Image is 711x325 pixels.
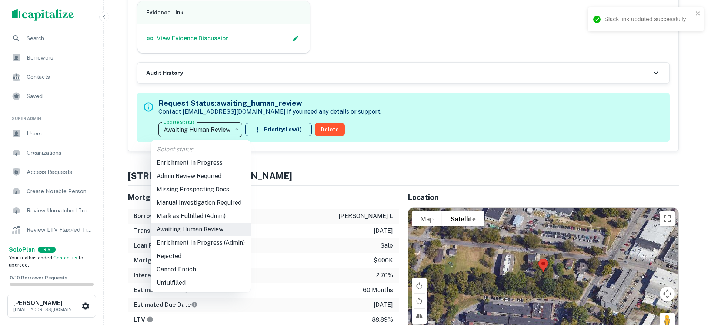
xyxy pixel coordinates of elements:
li: Rejected [151,249,251,263]
li: Enrichment In Progress (Admin) [151,236,251,249]
iframe: Chat Widget [674,266,711,301]
li: Enrichment In Progress [151,156,251,170]
li: Admin Review Required [151,170,251,183]
li: Manual Investigation Required [151,196,251,210]
li: Missing Prospecting Docs [151,183,251,196]
button: close [695,10,701,17]
li: Cannot Enrich [151,263,251,276]
div: Slack link updated successfully [604,15,693,24]
li: Mark as Fulfilled (Admin) [151,210,251,223]
li: Unfulfilled [151,276,251,289]
li: Awaiting Human Review [151,223,251,236]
